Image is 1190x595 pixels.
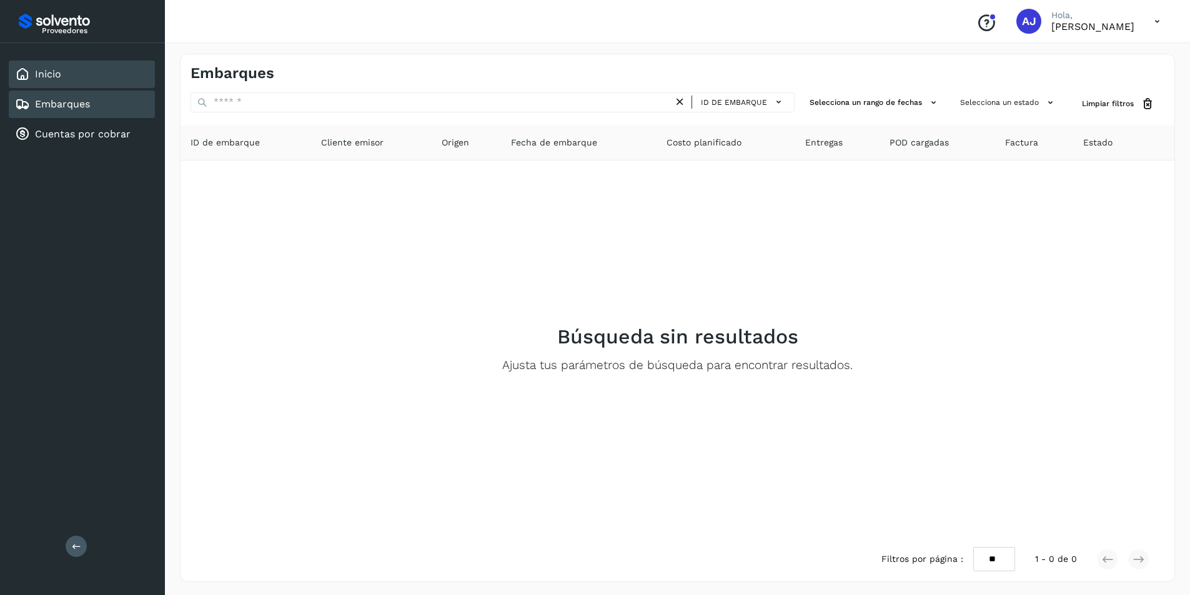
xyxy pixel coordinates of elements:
[191,136,260,149] span: ID de embarque
[1082,98,1134,109] span: Limpiar filtros
[805,92,945,113] button: Selecciona un rango de fechas
[35,68,61,80] a: Inicio
[1051,10,1134,21] p: Hola,
[557,325,798,348] h2: Búsqueda sin resultados
[890,136,949,149] span: POD cargadas
[42,26,150,35] p: Proveedores
[1035,553,1077,566] span: 1 - 0 de 0
[881,553,963,566] span: Filtros por página :
[9,61,155,88] div: Inicio
[1005,136,1038,149] span: Factura
[9,120,155,148] div: Cuentas por cobrar
[805,136,843,149] span: Entregas
[1072,92,1164,116] button: Limpiar filtros
[9,91,155,118] div: Embarques
[35,98,90,110] a: Embarques
[1051,21,1134,32] p: Abraham Juarez Medrano
[35,128,131,140] a: Cuentas por cobrar
[321,136,384,149] span: Cliente emisor
[511,136,597,149] span: Fecha de embarque
[442,136,469,149] span: Origen
[191,64,274,82] h4: Embarques
[667,136,741,149] span: Costo planificado
[697,93,789,111] button: ID de embarque
[502,358,853,373] p: Ajusta tus parámetros de búsqueda para encontrar resultados.
[955,92,1062,113] button: Selecciona un estado
[701,97,767,108] span: ID de embarque
[1083,136,1113,149] span: Estado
